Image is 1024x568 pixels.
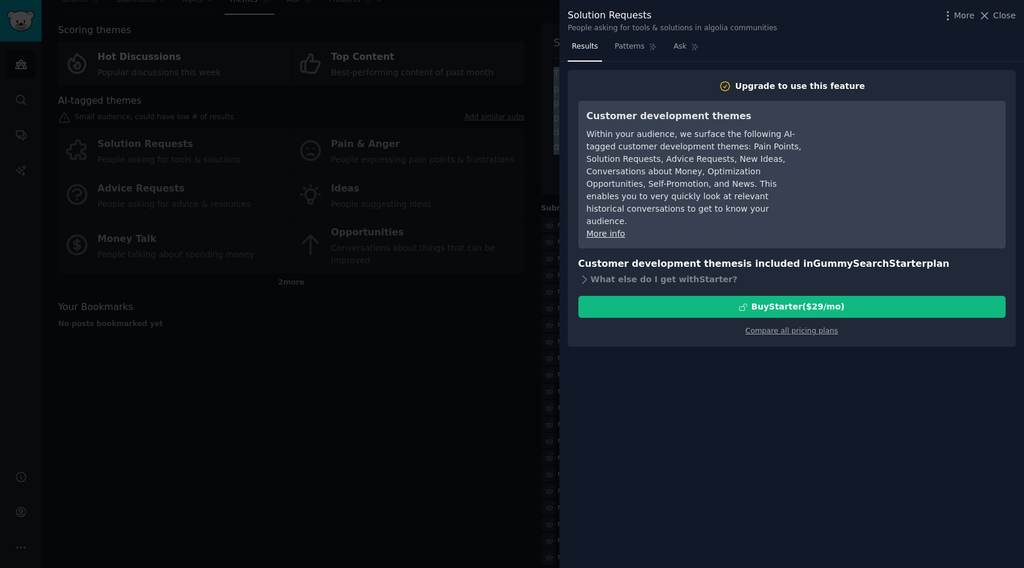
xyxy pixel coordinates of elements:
[751,301,844,313] div: Buy Starter ($ 29 /mo )
[954,9,975,22] span: More
[670,37,703,62] a: Ask
[568,8,777,23] div: Solution Requests
[587,109,803,124] h3: Customer development themes
[578,296,1006,318] button: BuyStarter($29/mo)
[587,128,803,228] div: Within your audience, we surface the following AI-tagged customer development themes: Pain Points...
[578,271,1006,288] div: What else do I get with Starter ?
[568,37,602,62] a: Results
[568,23,777,34] div: People asking for tools & solutions in algolia communities
[735,80,865,92] div: Upgrade to use this feature
[993,9,1016,22] span: Close
[820,109,997,198] iframe: YouTube video player
[745,327,838,335] a: Compare all pricing plans
[942,9,975,22] button: More
[610,37,661,62] a: Patterns
[578,257,1006,272] h3: Customer development themes is included in plan
[978,9,1016,22] button: Close
[587,229,625,238] a: More info
[674,42,687,52] span: Ask
[813,258,926,269] span: GummySearch Starter
[572,42,598,52] span: Results
[615,42,644,52] span: Patterns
